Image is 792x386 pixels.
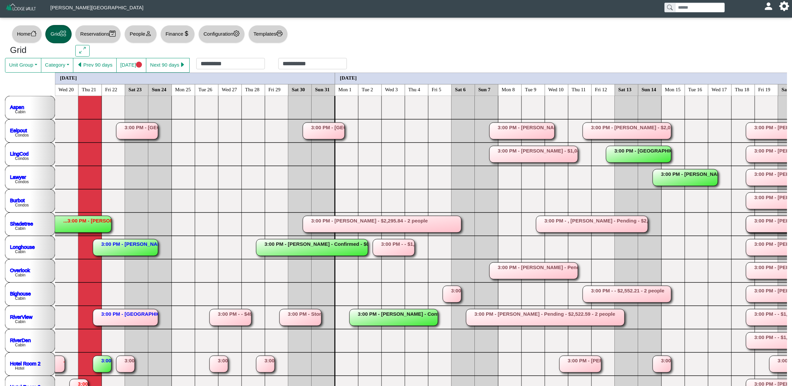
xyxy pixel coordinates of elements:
text: Thu 4 [408,87,420,92]
text: Cabin [15,319,25,324]
text: Fri 5 [432,87,441,92]
a: Aspen [10,104,24,110]
a: RiverDen [10,337,31,343]
a: Hotel Room 2 [10,360,41,366]
button: Homehouse [12,25,42,43]
text: [DATE] [340,75,357,80]
a: Lawyer [10,174,26,180]
text: Cabin [15,249,25,254]
text: Tue 2 [362,87,373,92]
button: Unit Group [5,58,41,73]
svg: caret left fill [77,62,83,68]
svg: currency dollar [183,30,190,37]
svg: person [145,30,152,37]
input: Check in [196,58,265,69]
button: Gridgrid [45,25,72,43]
a: Bighouse [10,290,31,296]
text: Fri 12 [595,87,607,92]
img: Z [5,3,37,14]
button: Peopleperson [124,25,157,43]
a: Burbot [10,197,25,203]
text: Sat 23 [129,87,142,92]
text: Cabin [15,343,25,347]
h3: Grid [10,45,65,56]
text: Mon 25 [175,87,191,92]
button: caret left fillPrev 90 days [73,58,117,73]
button: Category [41,58,73,73]
text: Fri 22 [105,87,117,92]
text: Thu 11 [572,87,586,92]
text: Fri 29 [269,87,281,92]
text: Cabin [15,296,25,301]
text: Condos [15,156,29,161]
button: Financecurrency dollar [160,25,195,43]
text: Cabin [15,110,25,114]
text: Wed 3 [385,87,398,92]
svg: caret right fill [179,62,186,68]
text: Wed 17 [712,87,727,92]
text: Sat 6 [455,87,466,92]
a: Shadetree [10,220,33,226]
text: Cabin [15,226,25,231]
svg: gear [233,30,240,37]
text: Mon 8 [502,87,515,92]
text: Sun 14 [642,87,656,92]
svg: house [30,30,37,37]
button: Templatesprinter [248,25,288,43]
text: Wed 27 [222,87,237,92]
svg: calendar2 check [109,30,116,37]
text: Tue 26 [199,87,213,92]
text: Wed 10 [548,87,564,92]
text: Thu 18 [735,87,749,92]
text: Tue 16 [688,87,702,92]
svg: printer [276,30,283,37]
text: Sat 30 [292,87,305,92]
a: LingCod [10,151,29,156]
text: Sun 31 [315,87,330,92]
svg: gear fill [782,4,787,9]
text: Tue 9 [525,87,536,92]
svg: person fill [766,4,771,9]
text: Mon 1 [339,87,352,92]
a: Longhouse [10,244,35,249]
a: Eelpout [10,127,27,133]
text: Condos [15,180,29,184]
button: Configurationgear [198,25,245,43]
text: Thu 28 [245,87,260,92]
text: Mon 15 [665,87,681,92]
a: RiverView [10,314,32,319]
text: Fri 19 [758,87,770,92]
text: Cabin [15,273,25,277]
a: Overlook [10,267,30,273]
button: arrows angle expand [75,45,90,57]
text: Sun 24 [152,87,167,92]
text: Thu 21 [82,87,96,92]
text: Sat 13 [618,87,632,92]
text: Wed 20 [59,87,74,92]
button: Next 90 dayscaret right fill [146,58,190,73]
svg: circle fill [136,62,142,68]
svg: arrows angle expand [79,47,86,53]
button: [DATE]circle fill [116,58,146,73]
text: [DATE] [60,75,77,80]
text: Condos [15,133,29,138]
svg: search [667,5,672,10]
input: Check out [278,58,347,69]
button: Reservationscalendar2 check [75,25,121,43]
text: Condos [15,203,29,207]
text: Hotel [15,366,24,371]
text: Sun 7 [478,87,491,92]
svg: grid [60,30,66,37]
